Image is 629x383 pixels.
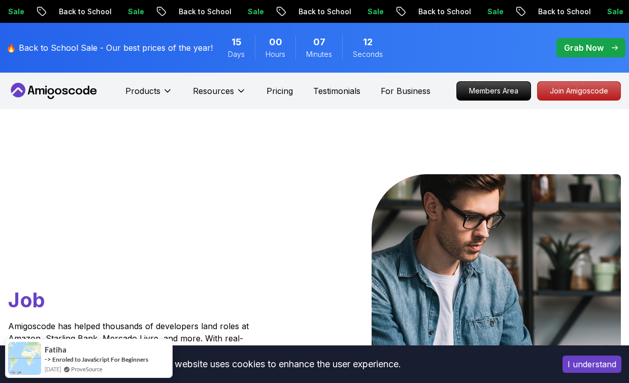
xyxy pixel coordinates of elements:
[313,85,360,97] a: Testimonials
[381,85,431,97] a: For Business
[45,345,67,354] span: Fatiha
[363,35,373,49] span: 12 Seconds
[474,7,507,17] p: Sale
[115,7,147,17] p: Sale
[45,355,51,363] span: ->
[267,85,293,97] a: Pricing
[6,42,213,54] p: 🔥 Back to School Sale - Our best prices of the year!
[457,82,531,100] p: Members Area
[537,81,621,101] a: Join Amigoscode
[285,7,354,17] p: Back to School
[8,342,41,375] img: provesource social proof notification image
[405,7,474,17] p: Back to School
[235,7,267,17] p: Sale
[8,353,547,375] div: This website uses cookies to enhance the user experience.
[45,365,61,373] span: [DATE]
[231,35,242,49] span: 15 Days
[456,81,531,101] a: Members Area
[266,49,285,59] span: Hours
[8,174,254,314] h1: Go From Learning to Hired: Master Java, Spring Boot & Cloud Skills That Get You the
[8,288,45,312] span: Job
[562,356,621,373] button: Accept cookies
[193,85,246,105] button: Resources
[125,85,160,97] p: Products
[125,85,173,105] button: Products
[71,365,103,373] a: ProveSource
[306,49,332,59] span: Minutes
[46,7,115,17] p: Back to School
[165,7,235,17] p: Back to School
[525,7,594,17] p: Back to School
[8,320,252,369] p: Amigoscode has helped thousands of developers land roles at Amazon, Starling Bank, Mercado Livre,...
[564,42,604,54] p: Grab Now
[354,7,387,17] p: Sale
[193,85,234,97] p: Resources
[228,49,245,59] span: Days
[52,356,148,363] a: Enroled to JavaScript For Beginners
[594,7,626,17] p: Sale
[538,82,620,100] p: Join Amigoscode
[313,35,325,49] span: 7 Minutes
[269,35,282,49] span: 0 Hours
[353,49,383,59] span: Seconds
